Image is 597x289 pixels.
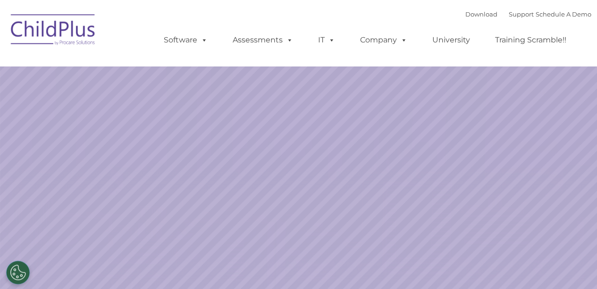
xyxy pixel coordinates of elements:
a: Support [509,10,534,18]
a: IT [309,31,345,50]
a: Training Scramble!! [486,31,576,50]
a: Download [465,10,497,18]
a: Schedule A Demo [536,10,591,18]
a: Company [351,31,417,50]
img: ChildPlus by Procare Solutions [6,8,101,55]
a: Assessments [223,31,303,50]
a: Software [154,31,217,50]
font: | [465,10,591,18]
a: University [423,31,479,50]
button: Cookies Settings [6,261,30,284]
